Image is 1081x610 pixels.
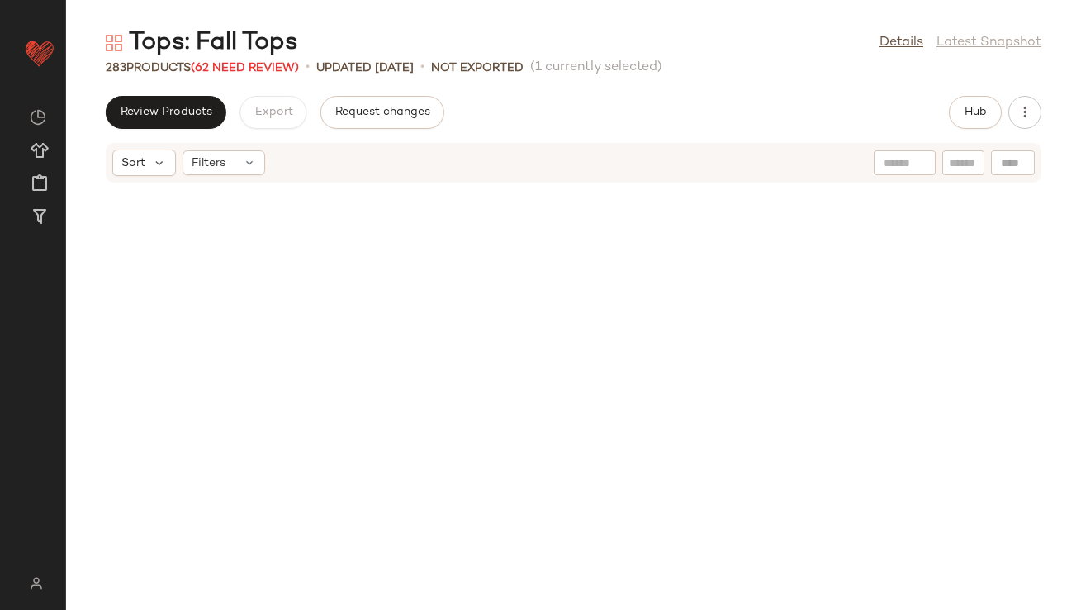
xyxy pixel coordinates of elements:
span: Request changes [334,106,430,119]
span: Filters [192,155,225,172]
span: (1 currently selected) [530,58,662,78]
p: updated [DATE] [316,60,414,77]
img: svg%3e [20,577,52,590]
button: Review Products [106,96,226,129]
div: Tops: Fall Tops [106,26,298,60]
img: heart_red.DM2ytmEG.svg [23,36,56,69]
span: • [420,58,424,78]
button: Request changes [320,96,444,129]
div: Products [106,60,299,77]
img: svg%3e [106,35,122,51]
span: Sort [121,155,145,172]
p: Not Exported [431,60,524,77]
span: • [306,58,310,78]
span: Hub [964,106,987,119]
span: Review Products [120,106,212,119]
a: Details [879,33,923,53]
span: (62 Need Review) [191,62,299,74]
img: svg%3e [30,109,46,126]
span: 283 [106,62,126,74]
button: Hub [949,96,1002,129]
